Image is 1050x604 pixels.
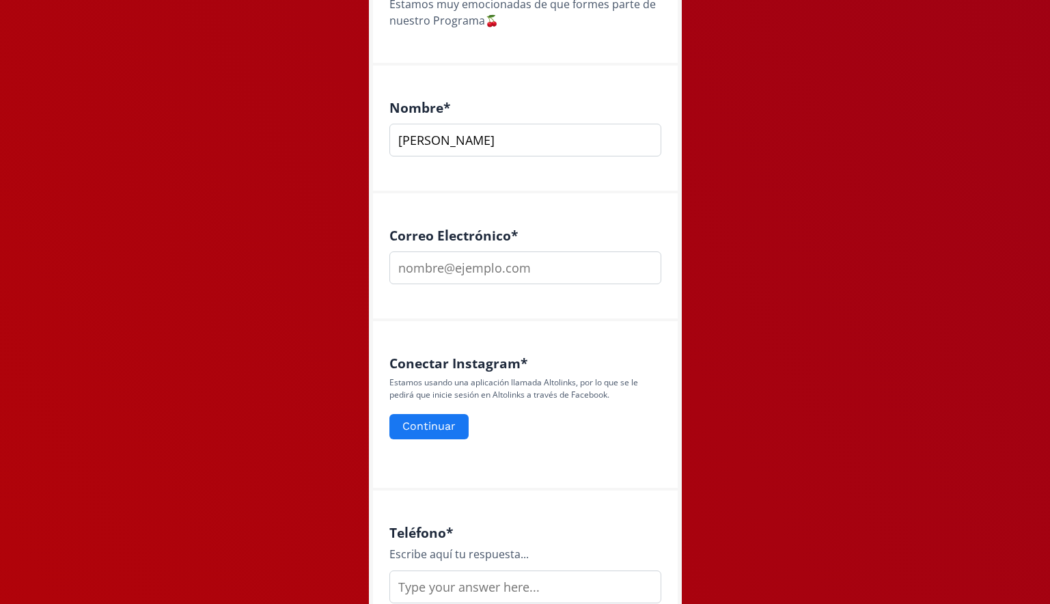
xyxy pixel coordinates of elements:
input: nombre@ejemplo.com [389,251,661,284]
h4: Correo Electrónico * [389,228,661,243]
p: Estamos usando una aplicación llamada Altolinks, por lo que se le pedirá que inicie sesión en Alt... [389,376,661,401]
h4: Teléfono * [389,525,661,540]
input: Escribe aquí tu respuesta... [389,124,661,156]
div: Escribe aquí tu respuesta... [389,546,661,562]
h4: Conectar Instagram * [389,355,661,371]
input: Type your answer here... [389,571,661,603]
h4: Nombre * [389,100,661,115]
button: Continuar [389,414,469,439]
